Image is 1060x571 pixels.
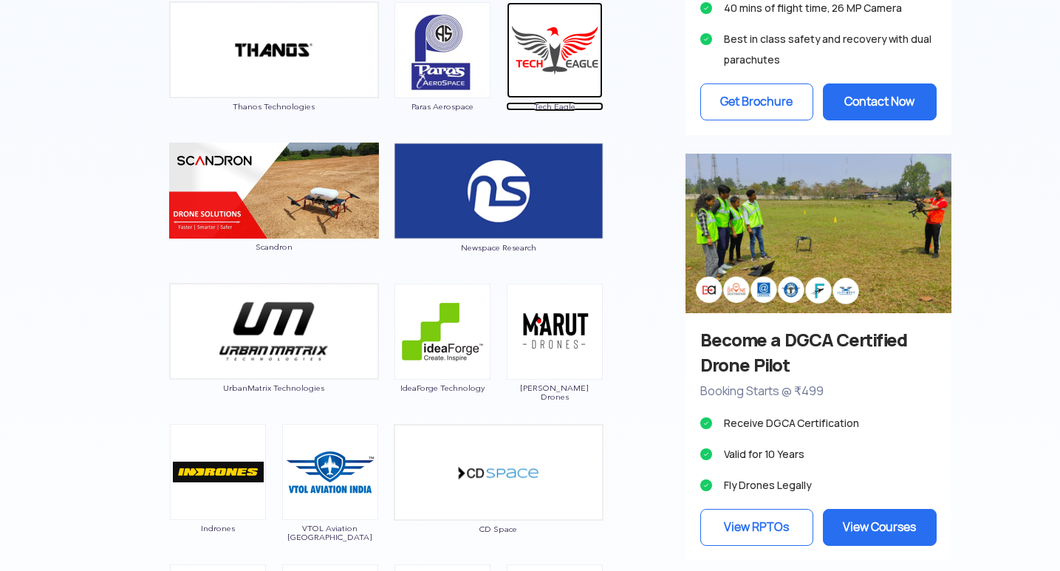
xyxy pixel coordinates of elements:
a: Paras Aerospace [394,43,491,111]
span: Thanos Technologies [169,102,379,111]
a: UrbanMatrix Technologies [169,324,379,393]
a: CD Space [394,465,603,533]
img: ic_marutdrones.png [507,284,603,380]
img: ic_vtolaviation.png [282,424,378,520]
a: Scandron [169,183,379,251]
img: img_scandron_double.png [169,143,379,239]
span: VTOL Aviation [GEOGRAPHIC_DATA] [281,524,379,541]
a: VTOL Aviation [GEOGRAPHIC_DATA] [281,465,379,541]
span: Paras Aerospace [394,102,491,111]
button: Get Brochure [700,83,814,120]
a: Thanos Technologies [169,43,379,112]
a: Indrones [169,465,267,533]
span: [PERSON_NAME] Drones [506,383,603,401]
a: Tech Eagle [506,43,603,111]
img: bg_sideadtraining.png [685,154,951,312]
li: Fly Drones Legally [700,475,937,496]
img: ic_thanos_double.png [169,1,379,98]
img: ic_indrones.png [170,424,266,520]
span: Newspace Research [394,243,603,252]
img: ic_cdspace_double.png [394,424,603,521]
li: Receive DGCA Certification [700,413,937,434]
img: ic_ideaforge.png [394,284,490,380]
a: View RPTOs [700,509,814,546]
span: Tech Eagle [506,102,603,111]
img: ic_paras.png [394,2,490,98]
img: ic_newspace_double.png [394,143,603,239]
img: ic_urbanmatrix_double.png [169,283,379,380]
h3: Become a DGCA Certified Drone Pilot [700,328,937,378]
img: ic_techeagle.png [507,2,603,98]
span: CD Space [394,524,603,533]
li: Best in class safety and recovery with dual parachutes [700,29,937,70]
span: Indrones [169,524,267,533]
li: Valid for 10 Years [700,444,937,465]
p: Booking Starts @ ₹499 [700,382,937,401]
span: Scandron [169,242,379,251]
span: IdeaForge Technology [394,383,491,392]
a: IdeaForge Technology [394,324,491,392]
span: UrbanMatrix Technologies [169,383,379,392]
button: Contact Now [823,83,937,120]
a: View Courses [823,509,937,546]
a: Newspace Research [394,183,603,252]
